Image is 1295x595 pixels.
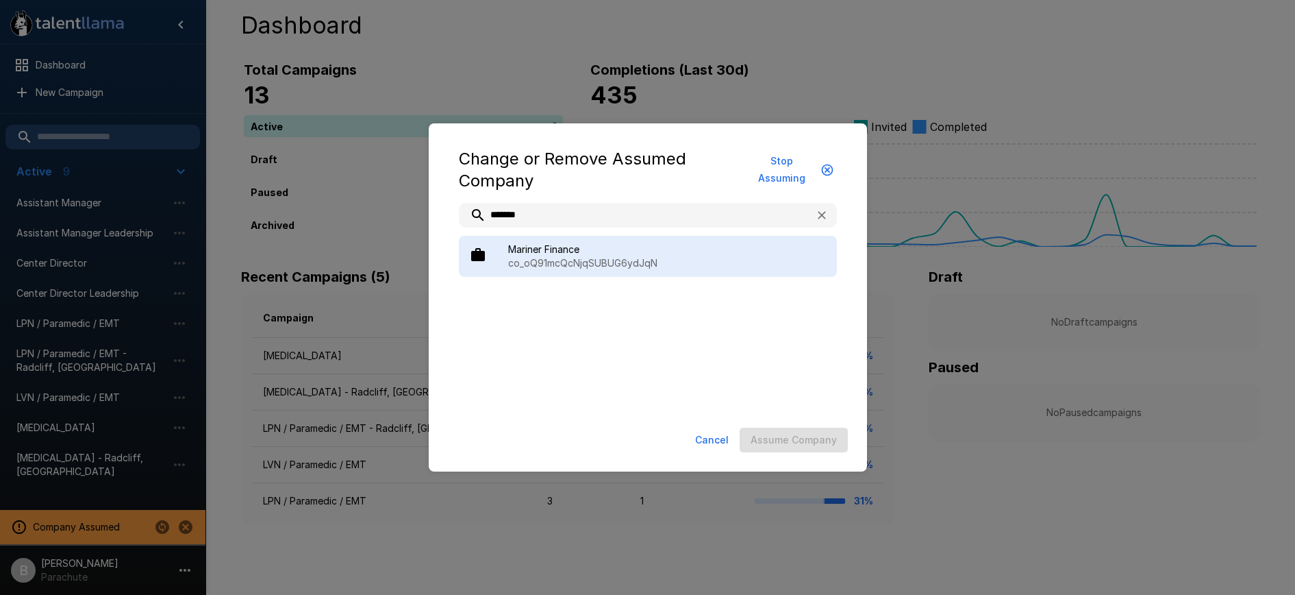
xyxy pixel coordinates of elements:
div: Mariner Financeco_oQ91mcQcNjqSUBUG6ydJqN [459,236,837,277]
p: co_oQ91mcQcNjqSUBUG6ydJqN [508,256,826,270]
span: Mariner Finance [508,243,826,256]
button: Cancel [690,428,734,453]
h5: Change or Remove Assumed Company [459,148,743,192]
button: Stop Assuming [743,149,837,191]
